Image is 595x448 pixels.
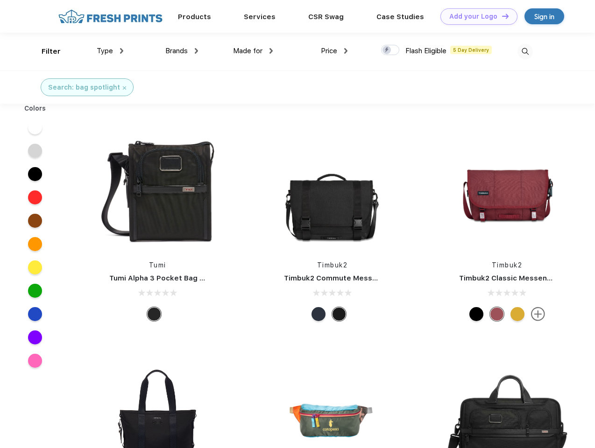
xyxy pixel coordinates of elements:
[459,274,575,282] a: Timbuk2 Classic Messenger Bag
[510,307,524,321] div: Eco Amber
[123,86,126,90] img: filter_cancel.svg
[149,261,166,269] a: Tumi
[165,47,188,55] span: Brands
[517,44,533,59] img: desktop_search.svg
[450,46,492,54] span: 5 Day Delivery
[195,48,198,54] img: dropdown.png
[284,274,409,282] a: Timbuk2 Commute Messenger Bag
[502,14,509,19] img: DT
[178,13,211,21] a: Products
[42,46,61,57] div: Filter
[120,48,123,54] img: dropdown.png
[534,11,554,22] div: Sign in
[17,104,53,113] div: Colors
[109,274,219,282] a: Tumi Alpha 3 Pocket Bag Small
[449,13,497,21] div: Add your Logo
[332,307,346,321] div: Eco Black
[95,127,220,251] img: func=resize&h=266
[531,307,545,321] img: more.svg
[233,47,262,55] span: Made for
[97,47,113,55] span: Type
[344,48,347,54] img: dropdown.png
[445,127,569,251] img: func=resize&h=266
[269,48,273,54] img: dropdown.png
[312,307,326,321] div: Eco Nautical
[270,127,394,251] img: func=resize&h=266
[147,307,161,321] div: Black
[405,47,446,55] span: Flash Eligible
[490,307,504,321] div: Eco Collegiate Red
[492,261,523,269] a: Timbuk2
[56,8,165,25] img: fo%20logo%202.webp
[321,47,337,55] span: Price
[317,261,348,269] a: Timbuk2
[469,307,483,321] div: Eco Black
[524,8,564,24] a: Sign in
[48,83,120,92] div: Search: bag spotlight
